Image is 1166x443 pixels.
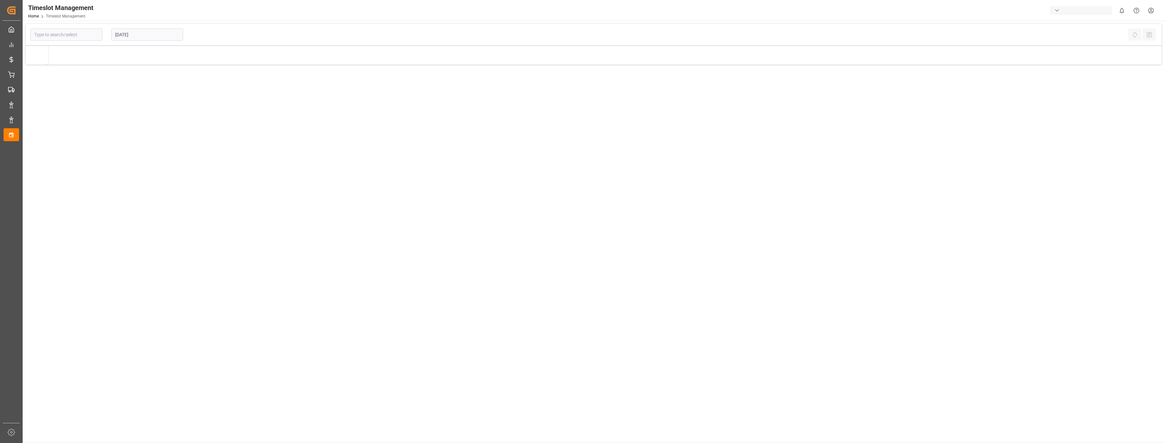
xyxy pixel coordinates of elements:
input: DD-MM-YYYY [111,28,183,41]
button: Help Center [1129,3,1144,18]
a: Home [28,14,39,18]
div: Timeslot Management [28,3,93,13]
input: Type to search/select [30,28,102,41]
button: show 0 new notifications [1115,3,1129,18]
